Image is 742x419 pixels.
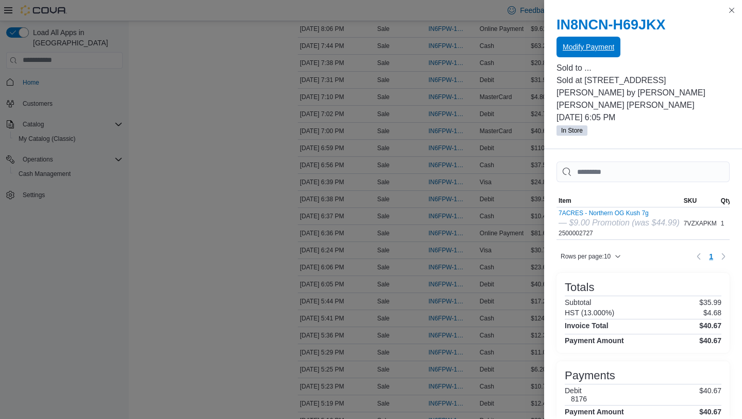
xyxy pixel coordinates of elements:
ul: Pagination for table: MemoryTable from EuiInMemoryTable [705,248,717,265]
nav: Pagination for table: MemoryTable from EuiInMemoryTable [693,248,730,265]
span: Rows per page : 10 [561,252,611,261]
button: Rows per page:10 [556,250,625,263]
h4: $40.67 [699,408,721,416]
span: In Store [556,125,587,136]
button: Item [556,195,682,207]
h4: $40.67 [699,336,721,345]
h6: HST (13.000%) [565,309,614,317]
p: Sold at [STREET_ADDRESS][PERSON_NAME] by [PERSON_NAME] [PERSON_NAME] [PERSON_NAME] [556,74,730,111]
h4: $40.67 [699,321,721,330]
div: — $9.00 Promotion (was $44.99) [559,217,680,229]
p: [DATE] 6:05 PM [556,111,730,124]
h6: Subtotal [565,298,591,307]
input: This is a search bar. As you type, the results lower in the page will automatically filter. [556,162,730,182]
p: $4.68 [703,309,721,317]
button: Previous page [693,250,705,263]
button: 7ACRES - Northern OG Kush 7g [559,209,680,217]
h3: Payments [565,369,615,382]
span: Qty [721,197,731,205]
button: Modify Payment [556,37,620,57]
button: SKU [682,195,719,207]
h6: 8176 [571,395,587,403]
span: In Store [561,126,583,135]
div: 2500002727 [559,209,680,237]
div: 1 [719,217,733,230]
button: Page 1 of 1 [705,248,717,265]
h4: Payment Amount [565,336,624,345]
span: 7VZXAPKM [684,219,717,228]
span: Modify Payment [563,42,614,52]
button: Close this dialog [726,4,738,17]
p: $35.99 [699,298,721,307]
button: Qty [719,195,733,207]
button: Next page [717,250,730,263]
h3: Totals [565,281,594,294]
h4: Payment Amount [565,408,624,416]
p: Sold to ... [556,62,730,74]
p: $40.67 [699,386,721,403]
span: SKU [684,197,697,205]
span: Item [559,197,571,205]
h2: IN8NCN-H69JKX [556,17,730,33]
h4: Invoice Total [565,321,609,330]
span: 1 [709,251,713,262]
h6: Debit [565,386,587,395]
